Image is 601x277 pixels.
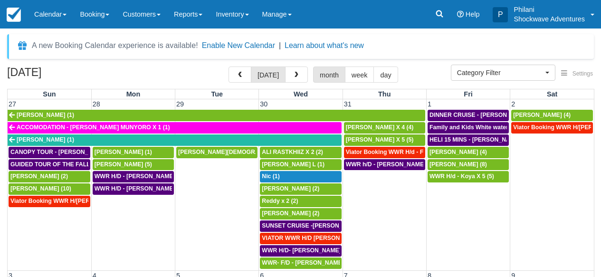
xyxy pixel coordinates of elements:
[32,40,198,51] div: A new Booking Calendar experience is available!
[10,149,124,155] span: CANOPY TOUR - [PERSON_NAME] X5 (5)
[262,235,375,241] span: VIATOR WWR H/D [PERSON_NAME] 4 (4)
[260,220,341,232] a: SUNSET CRUISE -[PERSON_NAME] X2 (2)
[514,5,585,14] p: Philani
[251,67,286,83] button: [DATE]
[43,90,56,98] span: Sun
[17,136,74,143] span: [PERSON_NAME] (1)
[202,41,275,50] button: Enable New Calendar
[346,161,443,168] span: WWR h/D - [PERSON_NAME] X2 (2)
[178,149,302,155] span: [PERSON_NAME][DEMOGRAPHIC_DATA] (6)
[95,185,193,192] span: WWR H/D - [PERSON_NAME] X5 (5)
[451,65,555,81] button: Category Filter
[262,149,323,155] span: ALI RASTKHIIZ X 2 (2)
[10,161,167,168] span: GUIDED TOUR OF THE FALLS - [PERSON_NAME] X 5 (5)
[343,100,353,108] span: 31
[93,171,174,182] a: WWR H/D - [PERSON_NAME] X1 (1)
[262,173,279,180] span: Nic (1)
[313,67,345,83] button: month
[260,159,341,171] a: [PERSON_NAME] L (1)
[262,161,324,168] span: [PERSON_NAME] L (1)
[513,112,571,118] span: [PERSON_NAME] (4)
[262,210,319,217] span: [PERSON_NAME] (2)
[8,122,342,134] a: ACCOMODATION - [PERSON_NAME] MUNYORO X 1 (1)
[95,161,152,168] span: [PERSON_NAME] (5)
[429,149,487,155] span: [PERSON_NAME] (4)
[7,67,127,84] h2: [DATE]
[93,147,174,158] a: [PERSON_NAME] (1)
[211,90,223,98] span: Tue
[93,159,174,171] a: [PERSON_NAME] (5)
[428,110,509,121] a: DINNER CRUISE - [PERSON_NAME] X4 (4)
[429,112,547,118] span: DINNER CRUISE - [PERSON_NAME] X4 (4)
[10,173,68,180] span: [PERSON_NAME] (2)
[572,70,593,77] span: Settings
[260,208,341,220] a: [PERSON_NAME] (2)
[466,10,480,18] span: Help
[126,90,141,98] span: Mon
[262,185,319,192] span: [PERSON_NAME] (2)
[514,14,585,24] p: Shockwave Adventures
[8,134,342,146] a: [PERSON_NAME] (1)
[9,171,90,182] a: [PERSON_NAME] (2)
[427,100,432,108] span: 1
[10,198,246,204] span: Viator Booking WWR H/[PERSON_NAME] [PERSON_NAME][GEOGRAPHIC_DATA] (1)
[346,136,414,143] span: [PERSON_NAME] X 5 (5)
[262,222,379,229] span: SUNSET CRUISE -[PERSON_NAME] X2 (2)
[345,67,374,83] button: week
[260,147,341,158] a: ALI RASTKHIIZ X 2 (2)
[262,259,361,266] span: WWR- F/D - [PERSON_NAME] X1 (1)
[260,233,341,244] a: VIATOR WWR H/D [PERSON_NAME] 4 (4)
[17,112,74,118] span: [PERSON_NAME] (1)
[175,100,185,108] span: 29
[511,110,593,121] a: [PERSON_NAME] (4)
[260,171,341,182] a: Nic (1)
[8,100,17,108] span: 27
[428,134,509,146] a: HELI 15 MINS - [PERSON_NAME] X4 (4)
[9,196,90,207] a: Viator Booking WWR H/[PERSON_NAME] [PERSON_NAME][GEOGRAPHIC_DATA] (1)
[344,159,425,171] a: WWR h/D - [PERSON_NAME] X2 (2)
[17,124,170,131] span: ACCOMODATION - [PERSON_NAME] MUNYORO X 1 (1)
[92,100,101,108] span: 28
[260,196,341,207] a: Reddy x 2 (2)
[344,134,425,146] a: [PERSON_NAME] X 5 (5)
[259,100,268,108] span: 30
[457,11,464,18] i: Help
[457,68,543,77] span: Category Filter
[428,159,509,171] a: [PERSON_NAME] (8)
[428,171,509,182] a: WWR H/d - Koya X 5 (5)
[555,67,599,81] button: Settings
[260,183,341,195] a: [PERSON_NAME] (2)
[464,90,472,98] span: Fri
[510,100,516,108] span: 2
[95,149,152,155] span: [PERSON_NAME] (1)
[429,161,487,168] span: [PERSON_NAME] (8)
[547,90,557,98] span: Sat
[260,258,341,269] a: WWR- F/D - [PERSON_NAME] X1 (1)
[262,247,358,254] span: WWR H/D- [PERSON_NAME] X2 (2)
[93,183,174,195] a: WWR H/D - [PERSON_NAME] X5 (5)
[7,8,21,22] img: checkfront-main-nav-mini-logo.png
[9,159,90,171] a: GUIDED TOUR OF THE FALLS - [PERSON_NAME] X 5 (5)
[428,122,509,134] a: Family and Kids White water Rafting - [PERSON_NAME] X4 (4)
[95,173,193,180] span: WWR H/D - [PERSON_NAME] X1 (1)
[428,147,509,158] a: [PERSON_NAME] (4)
[176,147,258,158] a: [PERSON_NAME][DEMOGRAPHIC_DATA] (6)
[511,122,593,134] a: Viator Booking WWR H/[PERSON_NAME] 4 (4)
[9,147,90,158] a: CANOPY TOUR - [PERSON_NAME] X5 (5)
[8,110,425,121] a: [PERSON_NAME] (1)
[373,67,398,83] button: day
[294,90,308,98] span: Wed
[9,183,90,195] a: [PERSON_NAME] (10)
[346,124,414,131] span: [PERSON_NAME] X 4 (4)
[344,147,425,158] a: Viator Booking WWR H/d - Froger Julien X1 (1)
[285,41,364,49] a: Learn about what's new
[346,149,474,155] span: Viator Booking WWR H/d - Froger Julien X1 (1)
[262,198,298,204] span: Reddy x 2 (2)
[10,185,71,192] span: [PERSON_NAME] (10)
[378,90,391,98] span: Thu
[260,245,341,257] a: WWR H/D- [PERSON_NAME] X2 (2)
[429,173,494,180] span: WWR H/d - Koya X 5 (5)
[429,136,538,143] span: HELI 15 MINS - [PERSON_NAME] X4 (4)
[493,7,508,22] div: P
[344,122,425,134] a: [PERSON_NAME] X 4 (4)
